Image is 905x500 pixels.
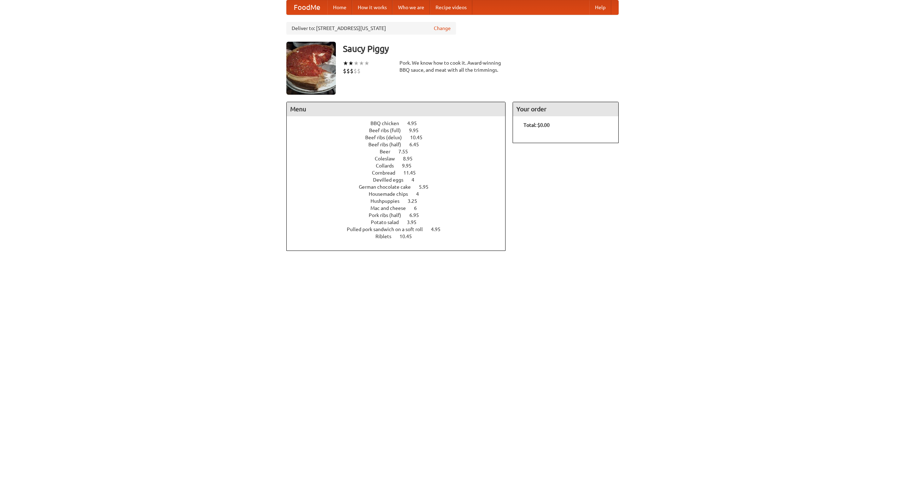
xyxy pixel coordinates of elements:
a: Pulled pork sandwich on a soft roll 4.95 [347,227,454,232]
a: German chocolate cake 5.95 [359,184,442,190]
span: Housemade chips [369,191,415,197]
span: Beef ribs (delux) [365,135,409,140]
span: German chocolate cake [359,184,418,190]
span: Hushpuppies [370,198,407,204]
li: $ [343,67,346,75]
a: How it works [352,0,392,14]
span: Cornbread [372,170,402,176]
a: BBQ chicken 4.95 [370,120,430,126]
span: Mac and cheese [370,205,413,211]
span: Beer [380,149,397,154]
span: 11.45 [403,170,423,176]
span: Beef ribs (full) [369,128,408,133]
span: Pulled pork sandwich on a soft roll [347,227,430,232]
img: angular.jpg [286,42,336,95]
a: Who we are [392,0,430,14]
a: Home [327,0,352,14]
a: Coleslaw 8.95 [375,156,426,161]
span: Collards [376,163,401,169]
li: ★ [354,59,359,67]
span: 10.45 [410,135,430,140]
li: ★ [359,59,364,67]
a: Help [589,0,611,14]
span: 4 [411,177,421,183]
b: Total: $0.00 [524,122,550,128]
span: 9.95 [402,163,419,169]
a: Beef ribs (half) 6.45 [368,142,432,147]
a: Recipe videos [430,0,472,14]
li: $ [346,67,350,75]
span: 4 [416,191,426,197]
span: 3.95 [407,219,424,225]
div: Pork. We know how to cook it. Award-winning BBQ sauce, and meat with all the trimmings. [399,59,506,73]
a: Pork ribs (half) 6.95 [369,212,432,218]
span: Beef ribs (half) [368,142,408,147]
span: BBQ chicken [370,120,406,126]
div: Deliver to: [STREET_ADDRESS][US_STATE] [286,22,456,35]
span: 6 [414,205,424,211]
span: 4.95 [431,227,448,232]
span: Coleslaw [375,156,402,161]
h4: Menu [287,102,505,116]
a: Hushpuppies 3.25 [370,198,430,204]
span: 9.95 [409,128,426,133]
a: Beef ribs (full) 9.95 [369,128,432,133]
span: 6.95 [409,212,426,218]
li: $ [350,67,354,75]
a: Cornbread 11.45 [372,170,429,176]
a: Mac and cheese 6 [370,205,430,211]
li: ★ [343,59,348,67]
a: Collards 9.95 [376,163,425,169]
span: 3.25 [408,198,424,204]
a: Riblets 10.45 [375,234,425,239]
span: Devilled eggs [373,177,410,183]
a: Beer 7.55 [380,149,421,154]
span: 4.95 [407,120,424,126]
h4: Your order [513,102,618,116]
span: 7.55 [398,149,415,154]
span: 8.95 [403,156,420,161]
a: Change [434,25,451,32]
h3: Saucy Piggy [343,42,619,56]
span: 6.45 [409,142,426,147]
li: $ [357,67,361,75]
li: $ [354,67,357,75]
span: Potato salad [371,219,406,225]
a: Beef ribs (delux) 10.45 [365,135,436,140]
a: FoodMe [287,0,327,14]
a: Devilled eggs 4 [373,177,427,183]
span: Riblets [375,234,398,239]
li: ★ [348,59,354,67]
li: ★ [364,59,369,67]
span: 10.45 [399,234,419,239]
span: 5.95 [419,184,436,190]
span: Pork ribs (half) [369,212,408,218]
a: Potato salad 3.95 [371,219,430,225]
a: Housemade chips 4 [369,191,432,197]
